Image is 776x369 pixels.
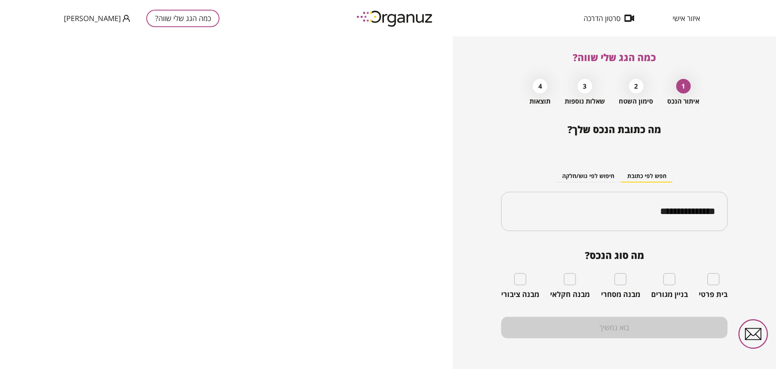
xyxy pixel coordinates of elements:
[571,14,646,22] button: סרטון הדרכה
[550,290,590,299] span: מבנה חקלאי
[673,14,700,22] span: איזור אישי
[567,123,661,136] span: מה כתובת הנכס שלך?
[565,98,605,105] span: שאלות נוספות
[556,170,621,182] button: חיפוש לפי גוש/חלקה
[501,290,539,299] span: מבנה ציבורי
[699,290,727,299] span: בית פרטי
[529,98,550,105] span: תוצאות
[601,290,640,299] span: מבנה מסחרי
[64,14,121,22] span: [PERSON_NAME]
[621,170,673,182] button: חפש לפי כתובת
[667,98,699,105] span: איתור הנכס
[146,10,219,27] button: כמה הגג שלי שווה?
[676,79,691,93] div: 1
[584,14,620,22] span: סרטון הדרכה
[660,14,712,22] button: איזור אישי
[619,98,653,105] span: סימון השטח
[578,79,592,93] div: 3
[573,51,656,64] span: כמה הגג שלי שווה?
[651,290,688,299] span: בניין מגורים
[501,250,727,261] span: מה סוג הנכס?
[629,79,643,93] div: 2
[351,7,440,30] img: logo
[64,13,130,23] button: [PERSON_NAME]
[533,79,547,93] div: 4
